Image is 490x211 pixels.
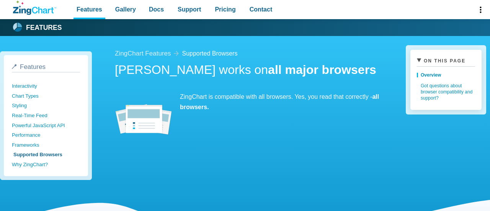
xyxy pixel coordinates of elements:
span: Support [178,4,201,15]
span: Features [20,63,46,70]
a: ZingChart Logo. Click to return to the homepage [13,1,56,15]
a: Features [13,22,62,33]
a: Styling [12,101,80,111]
a: Chart Types [12,91,80,101]
a: ZingChart Features [115,48,171,59]
a: Performance [12,130,80,140]
span: Gallery [115,4,136,15]
summary: On This Page [417,56,475,67]
a: Real-Time Feed [12,111,80,121]
a: Overview [417,70,475,80]
strong: Features [26,25,62,31]
a: Frameworks [12,140,80,150]
a: supported browsers [182,48,237,59]
span: Docs [149,4,164,15]
span: Pricing [215,4,235,15]
a: Interactivity [12,81,80,91]
a: Supported Browsers [12,150,80,160]
a: Features [12,63,80,72]
a: Why ZingChart? [12,160,80,170]
span: Contact [250,4,273,15]
a: Powerful JavaScript API [12,121,80,131]
strong: all major browsers [268,63,376,77]
span: Features [77,4,102,15]
h1: [PERSON_NAME] works on [115,62,394,79]
a: Got questions about browser compatibility and support? [417,80,475,103]
img: Interactivity Image [115,92,172,149]
p: ZingChart is compatible with all browsers. Yes, you read that correctly - [115,92,394,112]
